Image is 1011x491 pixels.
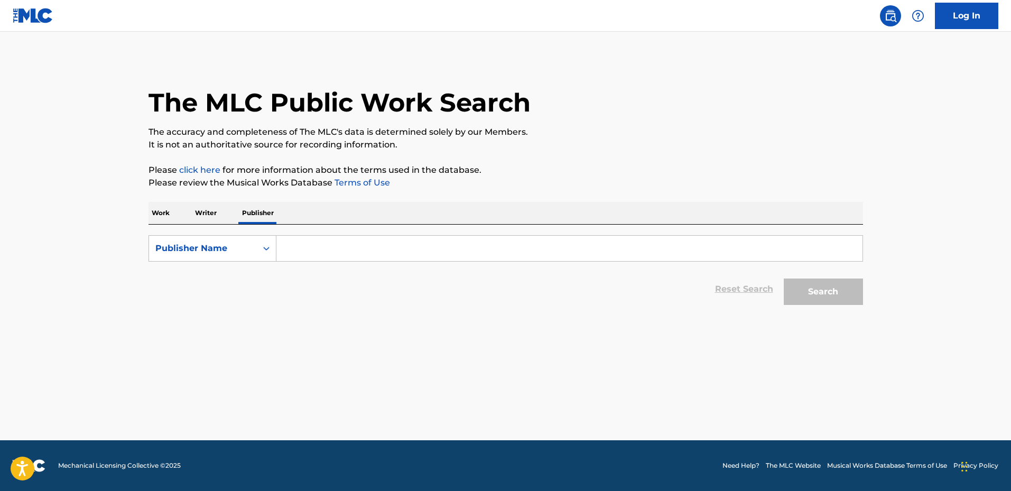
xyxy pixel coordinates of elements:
[961,451,968,483] div: Drag
[935,3,998,29] a: Log In
[192,202,220,224] p: Writer
[149,126,863,138] p: The accuracy and completeness of The MLC's data is determined solely by our Members.
[13,459,45,472] img: logo
[827,461,947,470] a: Musical Works Database Terms of Use
[958,440,1011,491] iframe: Chat Widget
[766,461,821,470] a: The MLC Website
[907,5,929,26] div: Help
[884,10,897,22] img: search
[179,165,220,175] a: click here
[912,10,924,22] img: help
[149,202,173,224] p: Work
[149,177,863,189] p: Please review the Musical Works Database
[149,164,863,177] p: Please for more information about the terms used in the database.
[58,461,181,470] span: Mechanical Licensing Collective © 2025
[13,8,53,23] img: MLC Logo
[722,461,759,470] a: Need Help?
[332,178,390,188] a: Terms of Use
[149,235,863,310] form: Search Form
[155,242,251,255] div: Publisher Name
[239,202,277,224] p: Publisher
[149,87,531,118] h1: The MLC Public Work Search
[953,461,998,470] a: Privacy Policy
[149,138,863,151] p: It is not an authoritative source for recording information.
[880,5,901,26] a: Public Search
